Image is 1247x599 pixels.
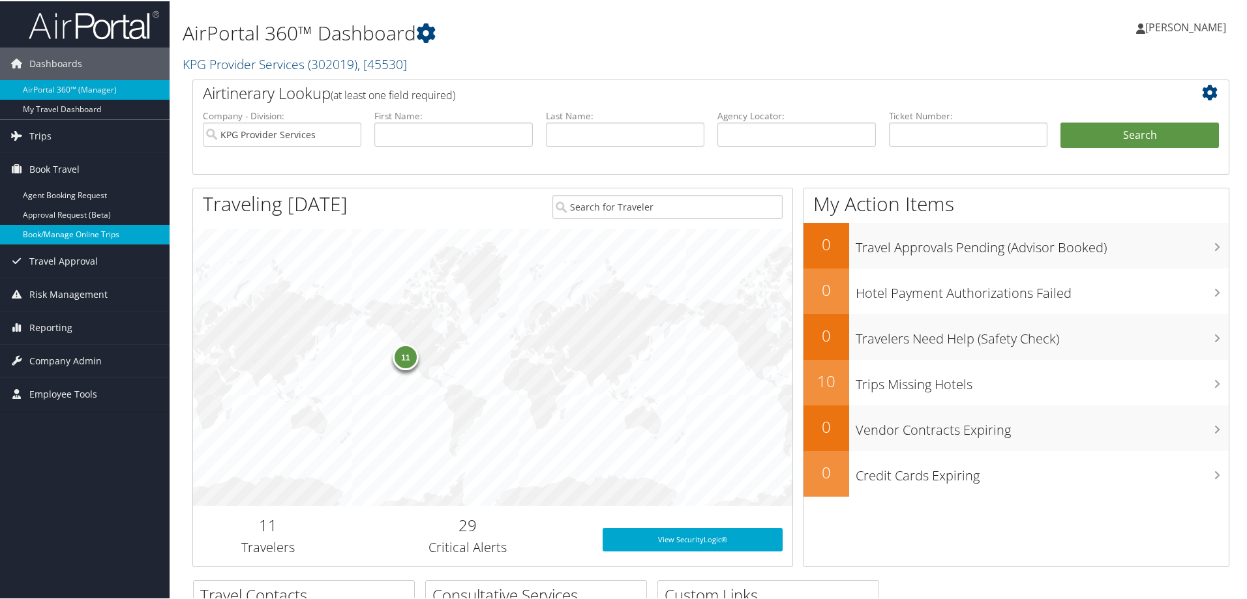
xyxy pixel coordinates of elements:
[29,119,52,151] span: Trips
[1060,121,1219,147] button: Search
[546,108,704,121] label: Last Name:
[374,108,533,121] label: First Name:
[353,537,583,555] h3: Critical Alerts
[804,278,849,300] h2: 0
[1136,7,1239,46] a: [PERSON_NAME]
[1145,19,1226,33] span: [PERSON_NAME]
[203,189,348,216] h1: Traveling [DATE]
[804,450,1229,495] a: 0Credit Cards Expiring
[203,108,361,121] label: Company - Division:
[29,277,108,310] span: Risk Management
[804,232,849,254] h2: 0
[804,222,1229,267] a: 0Travel Approvals Pending (Advisor Booked)
[29,310,72,343] span: Reporting
[29,152,80,184] span: Book Travel
[804,415,849,437] h2: 0
[804,313,1229,358] a: 0Travelers Need Help (Safety Check)
[203,537,333,555] h3: Travelers
[308,54,357,72] span: ( 302019 )
[804,323,849,345] h2: 0
[29,377,97,409] span: Employee Tools
[804,358,1229,404] a: 10Trips Missing Hotels
[856,459,1229,484] h3: Credit Cards Expiring
[856,368,1229,392] h3: Trips Missing Hotels
[804,404,1229,450] a: 0Vendor Contracts Expiring
[603,527,783,550] a: View SecurityLogic®
[856,413,1229,438] h3: Vendor Contracts Expiring
[804,267,1229,313] a: 0Hotel Payment Authorizations Failed
[203,81,1133,103] h2: Airtinerary Lookup
[29,46,82,79] span: Dashboards
[183,18,887,46] h1: AirPortal 360™ Dashboard
[353,513,583,535] h2: 29
[29,343,102,376] span: Company Admin
[29,244,98,276] span: Travel Approval
[804,189,1229,216] h1: My Action Items
[856,231,1229,256] h3: Travel Approvals Pending (Advisor Booked)
[856,322,1229,347] h3: Travelers Need Help (Safety Check)
[804,460,849,482] h2: 0
[717,108,876,121] label: Agency Locator:
[183,54,407,72] a: KPG Provider Services
[331,87,455,101] span: (at least one field required)
[889,108,1047,121] label: Ticket Number:
[804,369,849,391] h2: 10
[393,343,419,369] div: 11
[29,8,159,39] img: airportal-logo.png
[552,194,783,218] input: Search for Traveler
[856,276,1229,301] h3: Hotel Payment Authorizations Failed
[203,513,333,535] h2: 11
[357,54,407,72] span: , [ 45530 ]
